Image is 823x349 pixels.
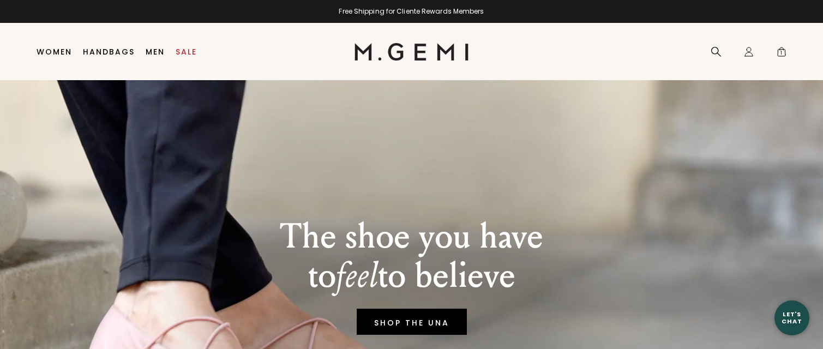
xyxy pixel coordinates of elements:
em: feel [336,255,378,297]
a: Men [146,47,165,56]
a: Handbags [83,47,135,56]
a: Sale [176,47,197,56]
p: The shoe you have [280,217,543,256]
a: Women [37,47,72,56]
div: Let's Chat [774,311,809,324]
img: M.Gemi [355,43,468,61]
span: 1 [776,49,787,59]
a: SHOP THE UNA [357,309,467,335]
p: to to believe [280,256,543,296]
